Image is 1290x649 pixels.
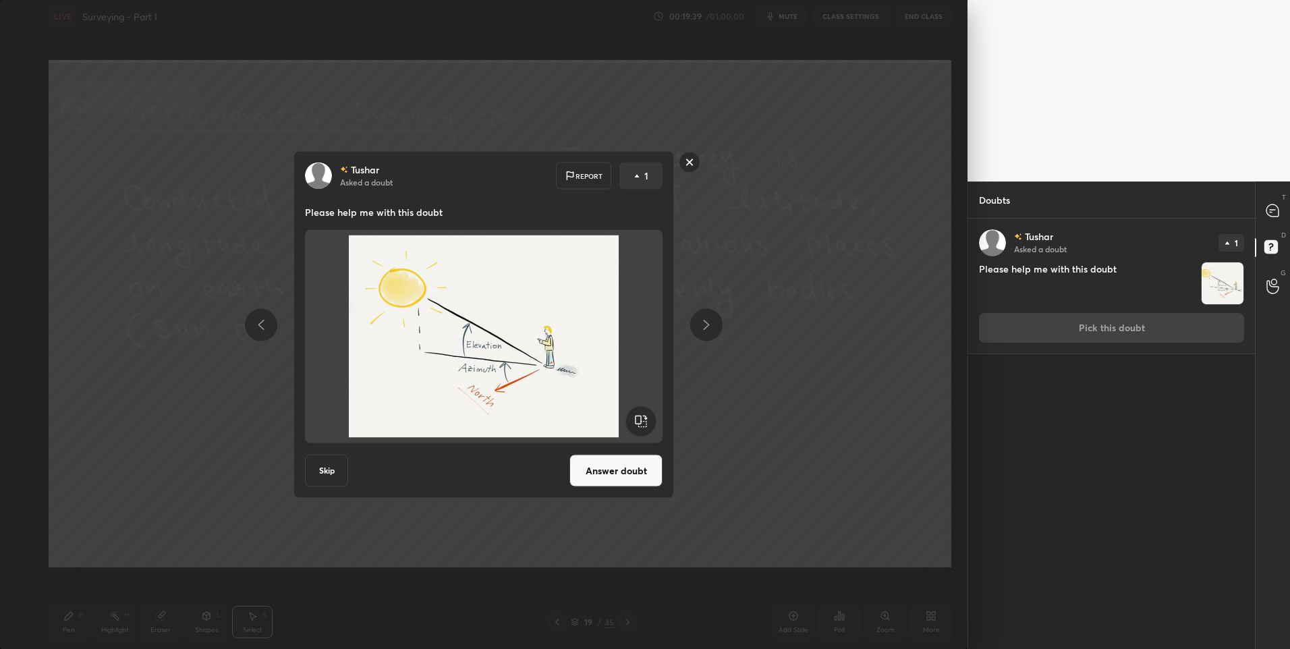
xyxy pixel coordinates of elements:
[968,219,1255,649] div: grid
[1025,231,1053,242] p: Tushar
[1281,268,1286,278] p: G
[340,177,393,188] p: Asked a doubt
[305,455,348,487] button: Skip
[305,163,332,190] img: default.png
[340,166,348,173] img: no-rating-badge.077c3623.svg
[1202,262,1243,304] img: 1759719145MU6G9Z.JPEG
[968,182,1021,218] p: Doubts
[556,163,611,190] div: Report
[979,262,1196,305] h4: Please help me with this doubt
[1281,230,1286,240] p: D
[351,165,379,175] p: Tushar
[1014,244,1067,254] p: Asked a doubt
[321,235,646,438] img: 1759719145MU6G9Z.JPEG
[569,455,663,487] button: Answer doubt
[1282,192,1286,202] p: T
[1014,233,1022,240] img: no-rating-badge.077c3623.svg
[1235,239,1238,247] p: 1
[979,229,1006,256] img: default.png
[644,169,648,183] p: 1
[305,206,663,219] p: Please help me with this doubt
